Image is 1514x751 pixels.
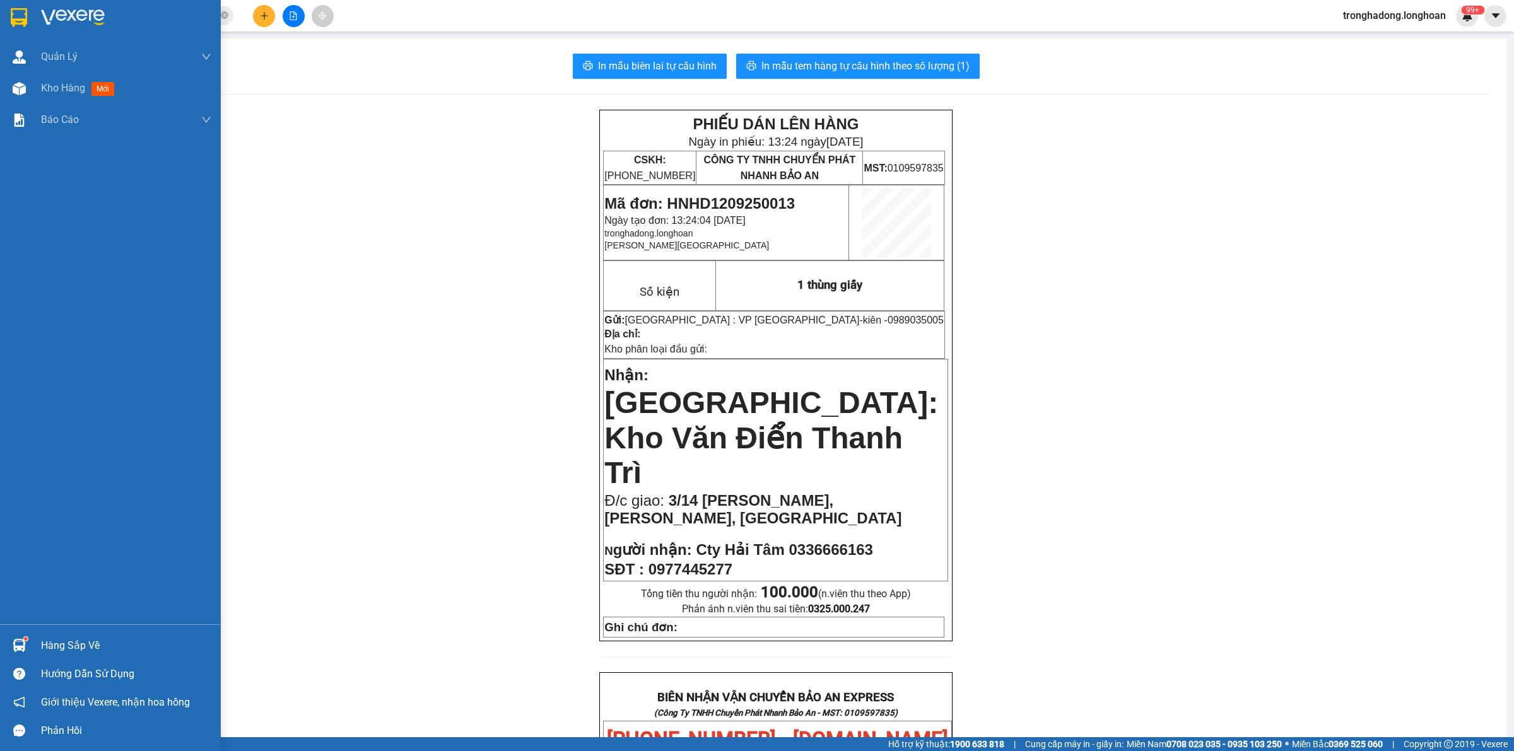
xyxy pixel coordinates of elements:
strong: 0325.000.247 [808,603,870,615]
strong: Ghi chú đơn: [604,620,678,634]
span: Nhận: [604,366,648,383]
span: close-circle [221,10,228,22]
strong: MST: [864,163,887,173]
div: Phản hồi [41,721,211,740]
div: Hướng dẫn sử dụng [41,665,211,684]
span: Miền Bắc [1292,737,1383,751]
img: solution-icon [13,114,26,127]
span: aim [318,11,327,20]
span: tronghadong.longhoan [1333,8,1456,23]
span: Báo cáo [41,112,79,127]
span: Mã đơn: HNHD1209250013 [604,195,795,212]
span: question-circle [13,668,25,680]
span: copyright [1444,740,1453,748]
button: printerIn mẫu tem hàng tự cấu hình theo số lượng (1) [736,54,980,79]
strong: SĐT : [604,561,644,578]
strong: 1900 633 818 [950,739,1004,749]
span: | [1392,737,1394,751]
img: warehouse-icon [13,639,26,652]
strong: 0708 023 035 - 0935 103 250 [1166,739,1282,749]
span: Cung cấp máy in - giấy in: [1025,737,1124,751]
span: (n.viên thu theo App) [761,588,911,600]
button: plus [253,5,275,27]
span: kiên - [863,315,944,325]
span: 1 thùng giấy [797,278,862,292]
span: gười nhận: [613,541,692,558]
strong: Gửi: [604,315,625,325]
button: printerIn mẫu biên lai tự cấu hình [573,54,727,79]
span: tronghadong.longhoan [604,228,693,238]
strong: BIÊN NHẬN VẬN CHUYỂN BẢO AN EXPRESS [657,690,894,704]
button: caret-down [1484,5,1506,27]
span: [DATE] [826,135,864,148]
span: 0109597835 [864,163,943,173]
span: Hỗ trợ kỹ thuật: [888,737,1004,751]
sup: 285 [1461,6,1484,15]
span: close-circle [221,11,228,19]
span: down [201,52,211,62]
span: Cty Hải Tâm 0336666163 [696,541,873,558]
div: Hàng sắp về [41,636,211,655]
span: Ngày in phiếu: 13:24 ngày [688,135,863,148]
span: In mẫu biên lai tự cấu hình [598,58,717,74]
span: Tổng tiền thu người nhận: [641,588,911,600]
img: logo-vxr [11,8,27,27]
span: Ngày in phiếu: 13:24 ngày [85,25,259,38]
span: [GEOGRAPHIC_DATA]: Kho Văn Điển Thanh Trì [604,386,938,489]
span: [PHONE_NUMBER] [604,154,695,181]
strong: 0369 525 060 [1329,739,1383,749]
span: CÔNG TY TNHH CHUYỂN PHÁT NHANH BẢO AN [100,43,252,66]
span: down [201,115,211,125]
img: icon-new-feature [1462,10,1473,21]
span: printer [583,61,593,73]
strong: (Công Ty TNHH Chuyển Phát Nhanh Bảo An - MST: 0109597835) [654,708,898,718]
strong: CSKH: [35,43,67,54]
span: Số kiện [640,285,679,299]
span: Đ/c giao: [604,492,668,509]
span: [GEOGRAPHIC_DATA] : VP [GEOGRAPHIC_DATA] [625,315,860,325]
span: ⚪️ [1285,742,1289,747]
span: [PHONE_NUMBER] - [DOMAIN_NAME] [607,727,948,751]
button: file-add [283,5,305,27]
span: notification [13,696,25,708]
span: Quản Lý [41,49,78,64]
span: In mẫu tem hàng tự cấu hình theo số lượng (1) [761,58,970,74]
span: Kho phân loại đầu gửi: [604,344,707,354]
button: aim [312,5,334,27]
span: - [859,315,943,325]
span: 0977445277 [648,561,732,578]
span: [PHONE_NUMBER] [5,43,96,65]
strong: 100.000 [761,583,818,601]
span: Miền Nam [1127,737,1282,751]
img: warehouse-icon [13,50,26,64]
span: mới [91,82,114,96]
span: | [1014,737,1016,751]
strong: PHIẾU DÁN LÊN HÀNG [693,115,859,132]
span: file-add [289,11,298,20]
span: Kho hàng [41,82,85,94]
strong: CSKH: [634,154,666,165]
span: CÔNG TY TNHH CHUYỂN PHÁT NHANH BẢO AN [703,154,855,181]
strong: Địa chỉ: [604,329,640,339]
span: printer [746,61,756,73]
img: warehouse-icon [13,82,26,95]
strong: PHIẾU DÁN LÊN HÀNG [89,6,255,23]
span: 3/14 [PERSON_NAME],[PERSON_NAME], [GEOGRAPHIC_DATA] [604,492,901,527]
span: Mã đơn: HNHD1209250013 [5,76,196,93]
span: caret-down [1490,10,1501,21]
span: Giới thiệu Vexere, nhận hoa hồng [41,694,190,710]
span: Phản ánh n.viên thu sai tiền: [682,603,870,615]
span: plus [260,11,269,20]
span: message [13,725,25,736]
span: 0989035005 [888,315,944,325]
span: [PERSON_NAME][GEOGRAPHIC_DATA] [604,240,769,250]
strong: N [604,544,691,557]
sup: 1 [24,637,28,641]
span: Ngày tạo đơn: 13:24:04 [DATE] [604,215,745,226]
